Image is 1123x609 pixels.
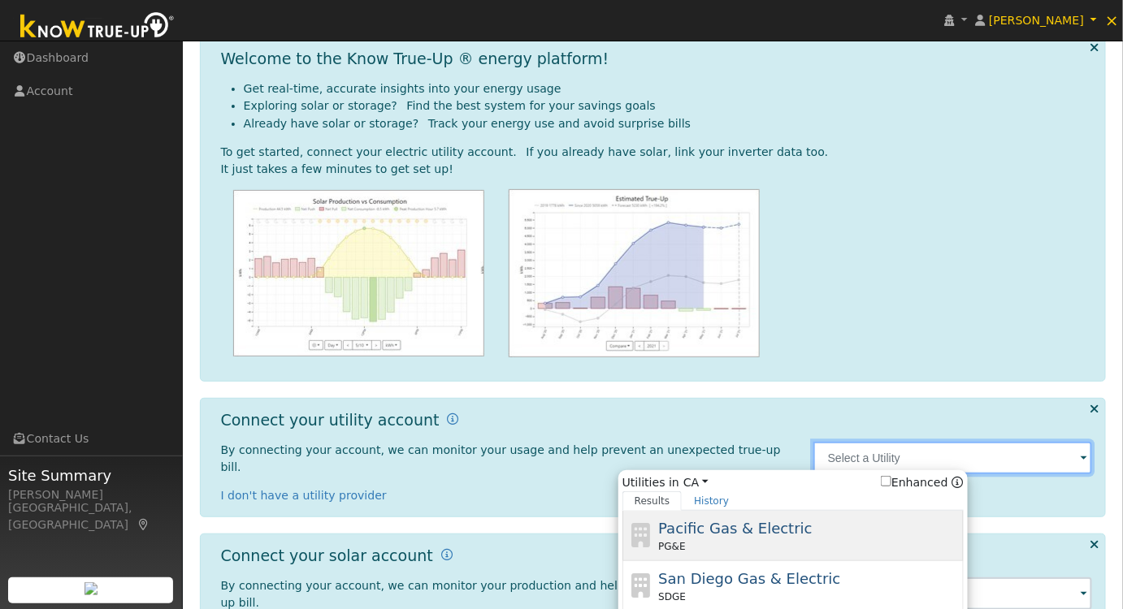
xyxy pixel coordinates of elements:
input: Select a Utility [813,442,1093,474]
div: It just takes a few minutes to get set up! [221,161,1093,178]
h1: Connect your solar account [221,546,433,565]
li: Exploring solar or storage? Find the best system for your savings goals [244,97,1093,114]
span: SDGE [658,590,686,604]
div: To get started, connect your electric utility account. If you already have solar, link your inver... [221,144,1093,161]
div: [PERSON_NAME] [8,486,174,503]
img: retrieve [85,582,98,595]
a: History [682,491,741,511]
span: Utilities in [622,474,964,491]
span: By connecting your account, we can monitor your production and help prevent an unexpected true-up... [221,579,794,609]
span: PG&E [658,539,685,554]
div: [GEOGRAPHIC_DATA], [GEOGRAPHIC_DATA] [8,499,174,533]
span: San Diego Gas & Electric [658,570,840,587]
span: Pacific Gas & Electric [658,520,812,537]
label: Enhanced [881,474,948,491]
a: Map [137,518,151,531]
h1: Welcome to the Know True-Up ® energy platform! [221,50,609,68]
h1: Connect your utility account [221,411,440,430]
a: Enhanced Providers [952,476,964,489]
li: Get real-time, accurate insights into your energy usage [244,80,1093,97]
li: Already have solar or storage? Track your energy use and avoid surprise bills [244,115,1093,132]
span: [PERSON_NAME] [989,14,1084,27]
span: × [1105,11,1119,30]
a: CA [683,474,709,491]
span: By connecting your account, we can monitor your usage and help prevent an unexpected true-up bill. [221,443,781,473]
input: Enhanced [881,476,891,486]
img: Know True-Up [12,9,183,45]
a: I don't have a utility provider [221,489,387,502]
a: Results [622,491,683,511]
span: Site Summary [8,464,174,486]
span: Show enhanced providers [881,474,964,491]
